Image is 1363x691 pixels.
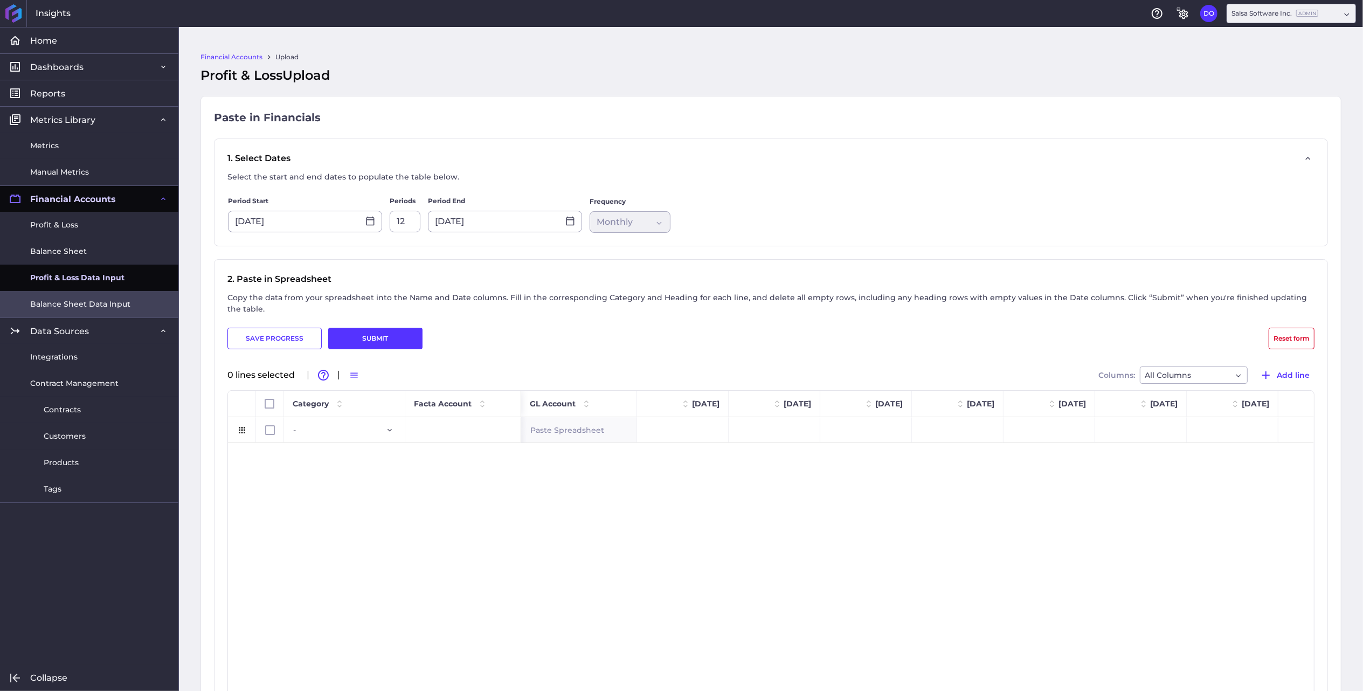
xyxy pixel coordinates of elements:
button: Add line [1255,367,1314,384]
span: Customers [44,431,86,442]
span: [DATE] [875,399,903,409]
span: Periods [390,196,416,206]
span: Columns: [1098,371,1135,379]
span: Financial Accounts [30,194,116,205]
span: Manual Metrics [30,167,89,178]
button: Reset form [1269,328,1314,349]
div: 0 lines selected [227,371,301,379]
span: All Columns [1145,369,1191,382]
span: Dashboards [30,61,84,73]
span: Data Sources [30,326,89,337]
span: Collapse [30,672,67,683]
span: - [293,418,296,443]
p: Select the start and end dates to populate the table below. [227,171,459,183]
ins: Admin [1296,10,1318,17]
span: [DATE] [967,399,994,409]
span: [DATE] [1150,399,1178,409]
button: SAVE PROGRESS [227,328,322,349]
span: Period Start [228,196,268,206]
div: Dropdown select [1140,367,1248,384]
span: [DATE] [692,399,719,409]
div: Dropdown select [1227,4,1356,23]
button: User Menu [1200,5,1217,22]
span: Profit & Loss Data Input [30,272,124,284]
button: Help [1148,5,1166,22]
span: [DATE] [1242,399,1269,409]
span: Balance Sheet [30,246,87,257]
a: Financial Accounts [200,52,262,62]
span: GL Account [530,399,576,409]
button: SUBMIT [328,328,423,349]
span: Frequency [590,196,626,207]
span: Integrations [30,351,78,363]
span: Products [44,457,79,468]
span: Tags [44,483,61,495]
span: Metrics Library [30,114,95,126]
span: [DATE] [1058,399,1086,409]
div: Salsa Software Inc. [1231,9,1318,18]
span: Balance Sheet Data Input [30,299,130,310]
span: Reports [30,88,65,99]
a: Upload [275,52,299,62]
div: Press SPACE to select this row. [228,417,521,443]
button: General Settings [1174,5,1192,22]
span: Contracts [44,404,81,416]
input: Select Date [428,211,559,232]
div: Paste in Financials [214,109,1328,126]
span: Contract Management [30,378,119,389]
span: Metrics [30,140,59,151]
span: 2. Paste in Spreadsheet [227,273,1314,321]
div: Profit & Loss Upload [200,66,1341,85]
input: Select Date [229,211,359,232]
span: Facta Account [414,399,472,409]
p: Copy the data from your spreadsheet into the Name and Date columns. Fill in the corresponding Cat... [227,292,1314,315]
div: Paste Spreadsheet [521,417,637,443]
span: Category [293,399,329,409]
span: Profit & Loss [30,219,78,231]
span: [DATE] [784,399,811,409]
span: 1. Select Dates [227,152,459,189]
span: Add line [1277,369,1310,381]
span: Home [30,35,57,46]
span: Period End [428,196,465,206]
